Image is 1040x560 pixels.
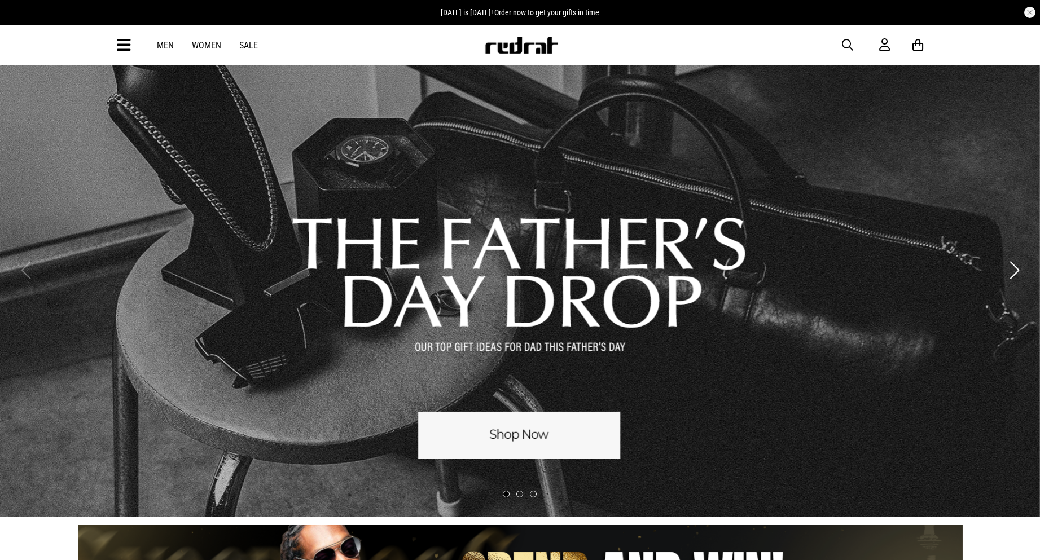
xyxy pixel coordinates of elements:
a: Women [192,40,221,51]
button: Previous slide [18,258,33,283]
a: Men [157,40,174,51]
a: Sale [239,40,258,51]
button: Next slide [1007,258,1022,283]
span: [DATE] is [DATE]! Order now to get your gifts in time [441,8,599,17]
img: Redrat logo [484,37,559,54]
